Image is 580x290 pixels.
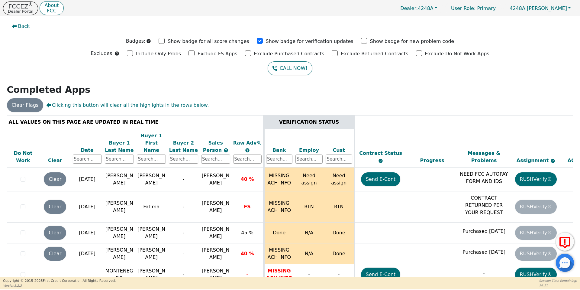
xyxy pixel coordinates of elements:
[169,155,198,164] input: Search...
[167,264,199,285] td: -
[266,155,293,164] input: Search...
[295,155,323,164] input: Search...
[295,147,323,154] div: Employ
[168,38,249,45] p: Show badge for all score changes
[400,5,433,11] span: 4248A
[264,223,294,243] td: Done
[539,283,577,288] p: 58:21
[294,191,324,223] td: RTN
[266,147,293,154] div: Bank
[202,268,230,281] span: [PERSON_NAME]
[7,84,91,95] strong: Completed Apps
[103,223,135,243] td: [PERSON_NAME]
[459,249,508,256] p: Purchased [DATE]
[3,283,116,288] p: Version 3.2.3
[40,157,69,164] div: Clear
[233,140,262,146] span: Raw Adv%
[515,268,557,282] button: RUSHVerify®
[71,191,103,223] td: [DATE]
[9,150,38,164] div: Do Not Work
[40,1,63,15] button: AboutFCC
[103,168,135,191] td: [PERSON_NAME]
[73,155,102,164] input: Search...
[459,228,508,235] p: Purchased [DATE]
[202,200,230,213] span: [PERSON_NAME]
[135,168,167,191] td: [PERSON_NAME]
[167,168,199,191] td: -
[539,279,577,283] p: Session Time Remaining:
[459,269,508,277] p: -
[241,230,253,236] span: 45 %
[201,155,230,164] input: Search...
[517,158,550,163] span: Assignment
[451,5,475,11] span: User Role :
[126,37,146,45] p: Badges:
[71,168,103,191] td: [DATE]
[28,2,33,7] sup: ®
[8,3,33,9] p: FCCEZ
[137,132,166,154] div: Buyer 1 First Name
[326,155,352,164] input: Search...
[370,38,454,45] p: Show badge for new problem code
[103,191,135,223] td: [PERSON_NAME]
[135,264,167,285] td: [PERSON_NAME]
[425,50,489,57] p: Exclude Do Not Work Apps
[324,243,354,264] td: Done
[324,264,354,285] td: -
[294,223,324,243] td: N/A
[459,171,508,185] p: NEED FCC AUTOPAY FORM AND IDS
[264,243,294,264] td: MISSING ACH INFO
[167,191,199,223] td: -
[135,223,167,243] td: [PERSON_NAME]
[44,8,59,13] p: FCC
[294,168,324,191] td: Need assign
[82,279,116,283] span: All Rights Reserved.
[445,2,502,14] p: Primary
[105,155,134,164] input: Search...
[556,233,574,251] button: Report Error to FCC
[44,172,66,186] button: Clear
[266,38,353,45] p: Show badge for verification updates
[361,172,401,186] button: Send E-Cont
[246,272,248,277] span: -
[44,247,66,261] button: Clear
[503,4,577,13] button: 4248A:[PERSON_NAME]
[241,176,254,182] span: 40 %
[326,147,352,154] div: Cust
[294,264,324,285] td: -
[3,2,38,15] button: FCCEZ®Dealer Portal
[394,4,443,13] button: Dealer:4248A
[9,119,262,126] div: ALL VALUES ON THIS PAGE ARE UPDATED IN REAL TIME
[136,50,181,57] p: Include Only Probs
[241,251,254,256] span: 40 %
[459,194,508,216] p: CONTRACT RETURNED PER YOUR REQUEST
[359,150,402,156] span: Contract Status
[341,50,408,57] p: Exclude Returned Contracts
[408,157,457,164] div: Progress
[167,243,199,264] td: -
[459,150,508,164] div: Messages & Problems
[324,168,354,191] td: Need assign
[71,243,103,264] td: [DATE]
[268,61,312,75] button: CALL NOW!
[510,5,527,11] span: 4248A:
[3,279,116,284] p: Copyright © 2015- 2025 First Credit Corporation.
[254,50,324,57] p: Exclude Purchased Contracts
[44,200,66,214] button: Clear
[46,102,209,109] span: Clicking this button will clear all the highlights in the rows below.
[44,3,59,8] p: About
[135,243,167,264] td: [PERSON_NAME]
[361,268,401,282] button: Send E-Cont
[294,243,324,264] td: N/A
[103,243,135,264] td: [PERSON_NAME]
[91,50,114,57] p: Excludes:
[264,191,294,223] td: MISSING ACH INFO
[202,247,230,260] span: [PERSON_NAME]
[515,172,557,186] button: RUSHVerify®
[202,173,230,186] span: [PERSON_NAME]
[266,119,352,126] div: VERIFICATION STATUS
[198,50,237,57] p: Exclude FS Apps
